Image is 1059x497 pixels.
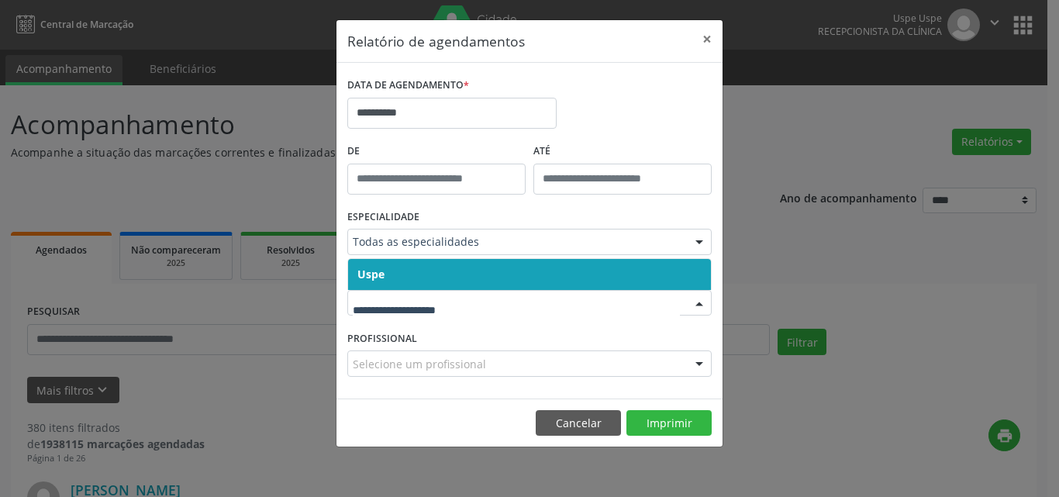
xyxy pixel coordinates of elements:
[347,205,419,230] label: ESPECIALIDADE
[347,31,525,51] h5: Relatório de agendamentos
[533,140,712,164] label: ATÉ
[347,74,469,98] label: DATA DE AGENDAMENTO
[347,140,526,164] label: De
[626,410,712,437] button: Imprimir
[357,267,385,281] span: Uspe
[692,20,723,58] button: Close
[353,234,680,250] span: Todas as especialidades
[347,326,417,350] label: PROFISSIONAL
[353,356,486,372] span: Selecione um profissional
[536,410,621,437] button: Cancelar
